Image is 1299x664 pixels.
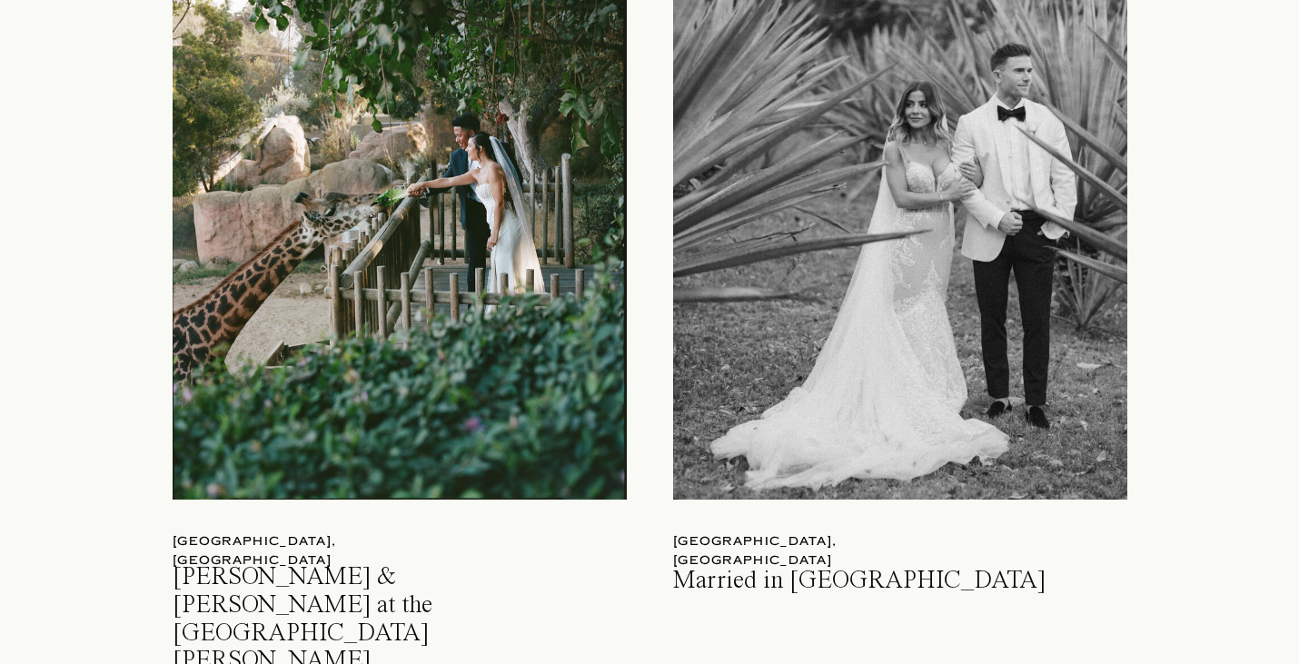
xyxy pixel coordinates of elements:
[173,564,537,611] a: [PERSON_NAME] & [PERSON_NAME] at the [GEOGRAPHIC_DATA][PERSON_NAME]
[673,568,1106,615] a: Married in [GEOGRAPHIC_DATA]
[673,532,964,551] a: [GEOGRAPHIC_DATA], [GEOGRAPHIC_DATA]
[173,532,463,551] a: [GEOGRAPHIC_DATA], [GEOGRAPHIC_DATA]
